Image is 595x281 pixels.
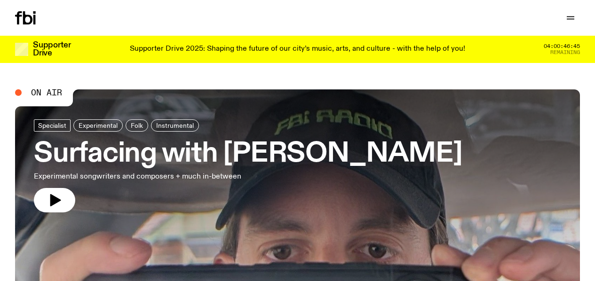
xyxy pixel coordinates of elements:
a: Specialist [34,119,71,132]
a: Surfacing with [PERSON_NAME]Experimental songwriters and composers + much in-between [34,119,462,212]
span: Remaining [550,50,580,55]
span: 04:00:46:45 [544,44,580,49]
h3: Surfacing with [PERSON_NAME] [34,141,462,167]
a: Instrumental [151,119,199,132]
span: Specialist [38,122,66,129]
h3: Supporter Drive [33,41,71,57]
span: On Air [31,88,62,97]
p: Supporter Drive 2025: Shaping the future of our city’s music, arts, and culture - with the help o... [130,45,465,54]
span: Experimental [79,122,118,129]
span: Instrumental [156,122,194,129]
a: Folk [126,119,148,132]
span: Folk [131,122,143,129]
p: Experimental songwriters and composers + much in-between [34,171,275,182]
a: Experimental [73,119,123,132]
